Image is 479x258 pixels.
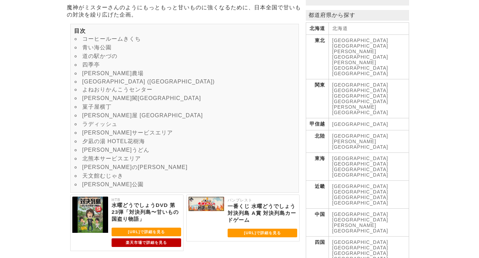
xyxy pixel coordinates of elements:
[332,211,388,217] a: [GEOGRAPHIC_DATA]
[332,60,388,71] a: [PERSON_NAME][GEOGRAPHIC_DATA]
[82,70,144,76] a: [PERSON_NAME]農場
[82,44,112,50] a: 青い海公園
[112,238,181,247] a: 楽天市場で詳細を見る
[306,35,329,79] th: 東北
[306,10,409,21] p: 都道府県から探す
[332,88,388,93] a: [GEOGRAPHIC_DATA]
[112,197,181,202] p: HTB
[332,245,388,250] a: [GEOGRAPHIC_DATA]
[67,4,302,19] p: 魔神がミスターさんのようにもっともっと甘いものに強くなるために、日本全国で甘いもの対決を繰り広げた企画。
[82,164,188,170] a: [PERSON_NAME]の[PERSON_NAME]
[82,112,203,118] a: [PERSON_NAME]屋 [GEOGRAPHIC_DATA]
[82,156,141,161] a: 北熊本サービスエリア
[188,207,225,212] a: 一番くじ 水曜どうでしょう 対決列島 A賞 対決列島カードゲーム
[332,49,388,60] a: [PERSON_NAME][GEOGRAPHIC_DATA]
[82,121,117,127] a: ラディッシュ
[306,79,329,118] th: 関東
[82,181,144,187] a: [PERSON_NAME]公園
[228,203,297,224] p: 一番くじ 水曜どうでしょう 対決列島 A賞 対決列島カードゲーム
[332,189,388,195] a: [GEOGRAPHIC_DATA]
[82,173,123,179] a: 天文館むじゃき
[306,153,329,181] th: 東海
[82,130,173,136] a: [PERSON_NAME]サービスエリア
[82,95,201,101] a: [PERSON_NAME]閣[GEOGRAPHIC_DATA]
[332,250,388,256] a: [GEOGRAPHIC_DATA]
[332,183,388,189] a: [GEOGRAPHIC_DATA]
[332,172,388,178] a: [GEOGRAPHIC_DATA]
[332,222,388,234] a: [PERSON_NAME][GEOGRAPHIC_DATA]
[332,217,388,222] a: [GEOGRAPHIC_DATA]
[332,99,388,104] a: [GEOGRAPHIC_DATA]
[82,138,145,144] a: 夕凪の湯 HOTEL花樹海
[82,36,141,42] a: コーヒールームきくち
[332,38,388,43] a: [GEOGRAPHIC_DATA]
[82,87,153,92] a: よねおりかんこうセンター
[332,156,388,161] a: [GEOGRAPHIC_DATA]
[82,104,112,110] a: 菓子屋横丁
[228,229,297,237] a: [URL]で詳細を見る
[332,167,388,172] a: [GEOGRAPHIC_DATA]
[332,26,348,31] a: 北海道
[306,23,329,35] th: 北海道
[332,110,388,115] a: [GEOGRAPHIC_DATA]
[332,93,388,99] a: [GEOGRAPHIC_DATA]
[82,79,215,85] a: [GEOGRAPHIC_DATA] ([GEOGRAPHIC_DATA])
[82,62,100,68] a: 四季亭
[306,209,329,237] th: 中国
[332,71,388,76] a: [GEOGRAPHIC_DATA]
[332,82,388,88] a: [GEOGRAPHIC_DATA]
[306,118,329,130] th: 甲信越
[82,53,117,59] a: 道の駅かづの
[332,195,388,200] a: [GEOGRAPHIC_DATA]
[332,139,388,150] a: [PERSON_NAME][GEOGRAPHIC_DATA]
[112,228,181,236] a: [URL]で詳細を見る
[306,130,329,153] th: 北陸
[332,200,388,206] a: [GEOGRAPHIC_DATA]
[332,43,388,49] a: [GEOGRAPHIC_DATA]
[332,104,376,110] a: [PERSON_NAME]
[332,239,388,245] a: [GEOGRAPHIC_DATA]
[306,181,329,209] th: 近畿
[112,202,181,222] p: 水曜どうでしょうDVD 第23弾「対決列島〜甘いもの国盗り物語」
[82,147,150,153] a: [PERSON_NAME]うどん
[72,228,108,234] a: 水曜どうでしょうDVD 第23弾「対決列島〜甘いもの国盗り物語」
[188,197,225,211] img: 一番くじ 水曜どうでしょう 対決列島 A賞 対決列島カードゲーム
[332,121,388,127] a: [GEOGRAPHIC_DATA]
[332,133,388,139] a: [GEOGRAPHIC_DATA]
[228,197,297,203] p: バンプレスト
[72,197,108,233] img: 水曜どうでしょうDVD 第23弾「対決列島〜甘いもの国盗り物語」
[332,161,388,167] a: [GEOGRAPHIC_DATA]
